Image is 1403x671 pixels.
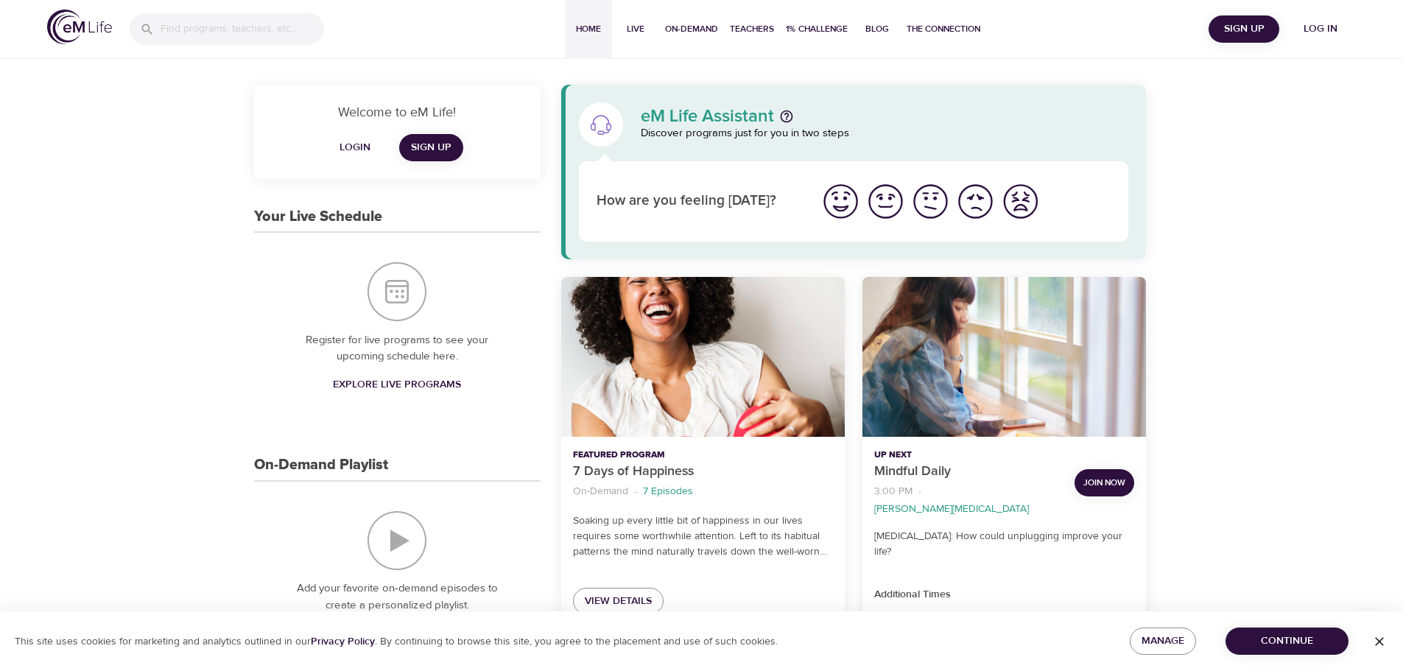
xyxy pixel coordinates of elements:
p: [PERSON_NAME][MEDICAL_DATA] [874,502,1029,517]
p: Add your favorite on-demand episodes to create a personalized playlist. [284,580,511,614]
button: I'm feeling bad [953,179,998,224]
p: Welcome to eM Life! [272,102,523,122]
span: View Details [585,592,652,611]
span: Sign Up [1214,20,1273,38]
a: Privacy Policy [311,635,375,648]
img: good [865,181,906,222]
img: bad [955,181,996,222]
img: Your Live Schedule [368,262,426,321]
button: I'm feeling ok [908,179,953,224]
span: Home [571,21,606,37]
span: On-Demand [665,21,718,37]
span: Sign Up [411,138,451,157]
li: · [634,482,637,502]
img: great [820,181,861,222]
p: How are you feeling [DATE]? [597,191,801,212]
button: 7 Days of Happiness [561,277,845,437]
span: The Connection [907,21,980,37]
input: Find programs, teachers, etc... [161,13,324,45]
button: Continue [1226,628,1349,655]
span: Login [337,138,373,157]
p: Discover programs just for you in two steps [641,125,1129,142]
h3: Your Live Schedule [254,208,382,225]
button: Sign Up [1209,15,1279,43]
p: eM Life Assistant [641,108,774,125]
button: Manage [1130,628,1196,655]
p: 3:00 PM [874,484,913,499]
nav: breadcrumb [874,482,1063,517]
h3: On-Demand Playlist [254,457,388,474]
button: I'm feeling worst [998,179,1043,224]
li: · [918,482,921,502]
a: View Details [573,588,664,615]
a: Explore Live Programs [327,371,467,398]
span: Blog [859,21,895,37]
p: Featured Program [573,449,833,462]
span: Join Now [1083,475,1125,491]
img: On-Demand Playlist [368,511,426,570]
button: I'm feeling great [818,179,863,224]
p: Register for live programs to see your upcoming schedule here. [284,332,511,365]
span: 1% Challenge [786,21,848,37]
button: Login [331,134,379,161]
nav: breadcrumb [573,482,833,502]
p: [MEDICAL_DATA]: How could unplugging improve your life? [874,529,1134,560]
img: eM Life Assistant [589,113,613,136]
p: 7 Episodes [643,484,693,499]
p: On-Demand [573,484,628,499]
img: ok [910,181,951,222]
p: Mindful Daily [874,462,1063,482]
img: logo [47,10,112,44]
p: 7 Days of Happiness [573,462,833,482]
span: Explore Live Programs [333,376,461,394]
p: Additional Times [874,587,1134,603]
button: Log in [1285,15,1356,43]
span: Live [618,21,653,37]
button: Join Now [1075,469,1134,496]
span: Manage [1142,632,1184,650]
button: Mindful Daily [862,277,1146,437]
img: worst [1000,181,1041,222]
a: Sign Up [399,134,463,161]
p: Soaking up every little bit of happiness in our lives requires some worthwhile attention. Left to... [573,513,833,560]
p: Up Next [874,449,1063,462]
span: Continue [1237,632,1337,650]
span: Teachers [730,21,774,37]
span: Log in [1291,20,1350,38]
button: I'm feeling good [863,179,908,224]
